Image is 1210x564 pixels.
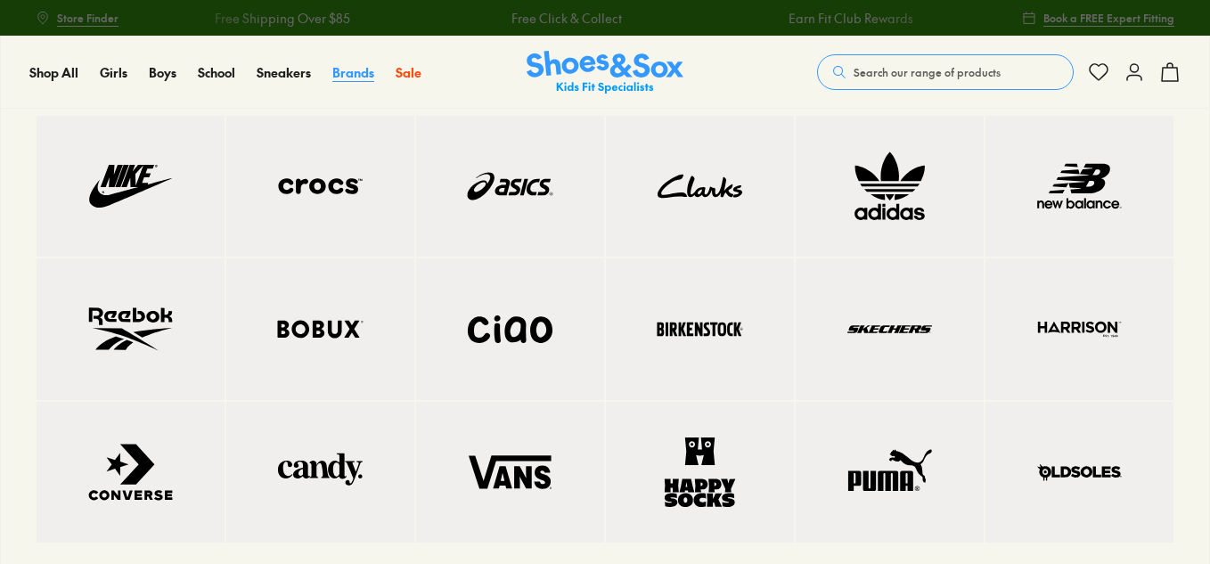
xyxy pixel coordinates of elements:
[198,63,235,81] span: School
[396,63,421,81] span: Sale
[332,63,374,81] span: Brands
[29,63,78,82] a: Shop All
[29,63,78,81] span: Shop All
[787,9,912,28] a: Earn Fit Club Rewards
[149,63,176,82] a: Boys
[198,63,235,82] a: School
[149,63,176,81] span: Boys
[1043,10,1174,26] span: Book a FREE Expert Fitting
[57,10,119,26] span: Store Finder
[100,63,127,82] a: Girls
[527,51,683,94] a: Shoes & Sox
[510,9,620,28] a: Free Click & Collect
[854,64,1001,80] span: Search our range of products
[257,63,311,81] span: Sneakers
[213,9,348,28] a: Free Shipping Over $85
[396,63,421,82] a: Sale
[100,63,127,81] span: Girls
[527,51,683,94] img: SNS_Logo_Responsive.svg
[36,2,119,34] a: Store Finder
[257,63,311,82] a: Sneakers
[817,54,1074,90] button: Search our range of products
[1022,2,1174,34] a: Book a FREE Expert Fitting
[332,63,374,82] a: Brands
